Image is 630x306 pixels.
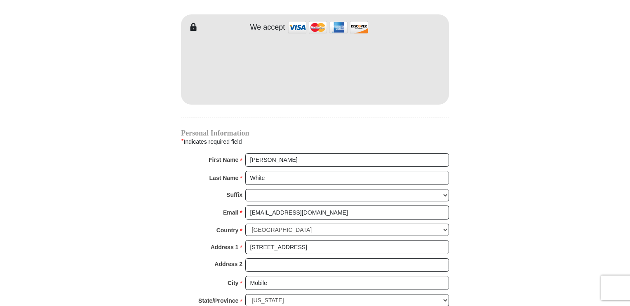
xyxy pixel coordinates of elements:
[216,224,239,236] strong: Country
[209,154,238,166] strong: First Name
[223,207,238,218] strong: Email
[287,19,369,36] img: credit cards accepted
[211,241,239,253] strong: Address 1
[181,136,449,147] div: Indicates required field
[250,23,285,32] h4: We accept
[228,277,238,289] strong: City
[214,258,242,270] strong: Address 2
[181,130,449,136] h4: Personal Information
[209,172,239,184] strong: Last Name
[226,189,242,201] strong: Suffix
